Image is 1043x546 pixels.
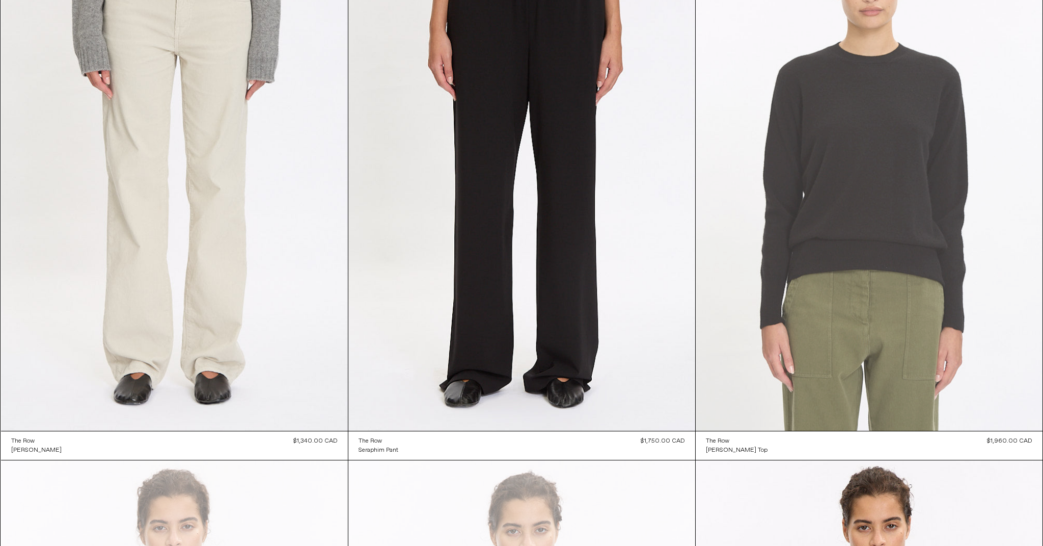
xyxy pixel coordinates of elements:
div: $1,750.00 CAD [641,436,685,446]
div: $1,960.00 CAD [987,436,1032,446]
a: [PERSON_NAME] Top [706,446,767,455]
a: [PERSON_NAME] [11,446,62,455]
div: The Row [706,437,729,446]
div: The Row [11,437,35,446]
div: The Row [359,437,382,446]
a: The Row [11,436,62,446]
div: $1,340.00 CAD [293,436,338,446]
a: The Row [359,436,398,446]
a: The Row [706,436,767,446]
a: Seraphim Pant [359,446,398,455]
